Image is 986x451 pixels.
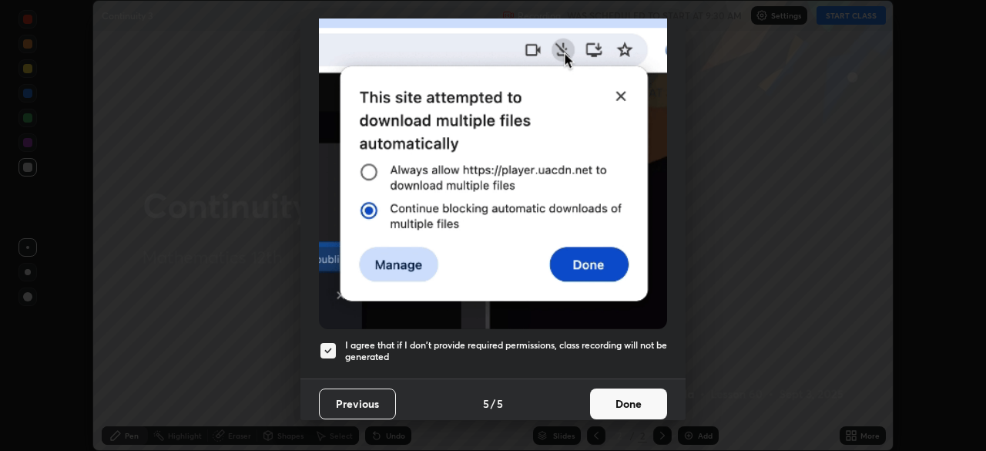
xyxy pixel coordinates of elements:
h4: 5 [497,395,503,412]
button: Previous [319,389,396,419]
h4: / [491,395,495,412]
h4: 5 [483,395,489,412]
h5: I agree that if I don't provide required permissions, class recording will not be generated [345,339,667,363]
button: Done [590,389,667,419]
